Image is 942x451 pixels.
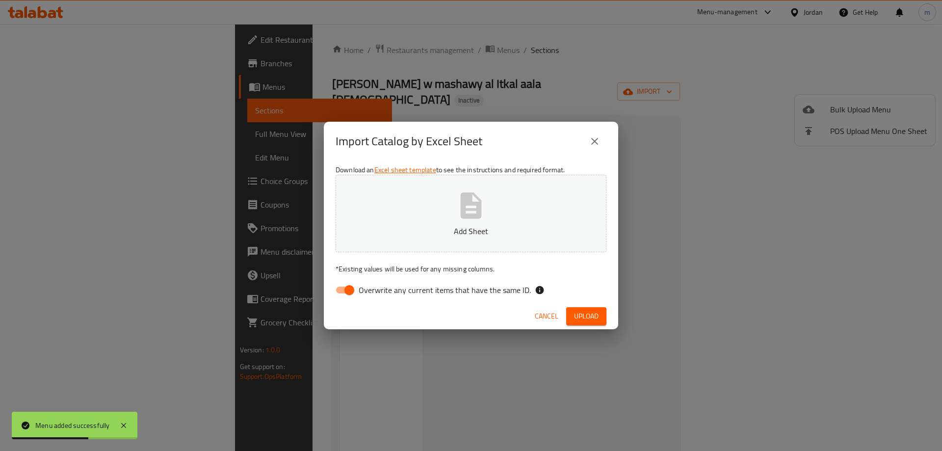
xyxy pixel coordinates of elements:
[374,163,436,176] a: Excel sheet template
[35,420,110,431] div: Menu added successfully
[535,310,558,322] span: Cancel
[359,284,531,296] span: Overwrite any current items that have the same ID.
[324,161,618,303] div: Download an to see the instructions and required format.
[336,264,606,274] p: Existing values will be used for any missing columns.
[531,307,562,325] button: Cancel
[351,225,591,237] p: Add Sheet
[566,307,606,325] button: Upload
[535,285,545,295] svg: If the overwrite option isn't selected, then the items that match an existing ID will be ignored ...
[336,175,606,252] button: Add Sheet
[583,130,606,153] button: close
[574,310,599,322] span: Upload
[336,133,482,149] h2: Import Catalog by Excel Sheet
